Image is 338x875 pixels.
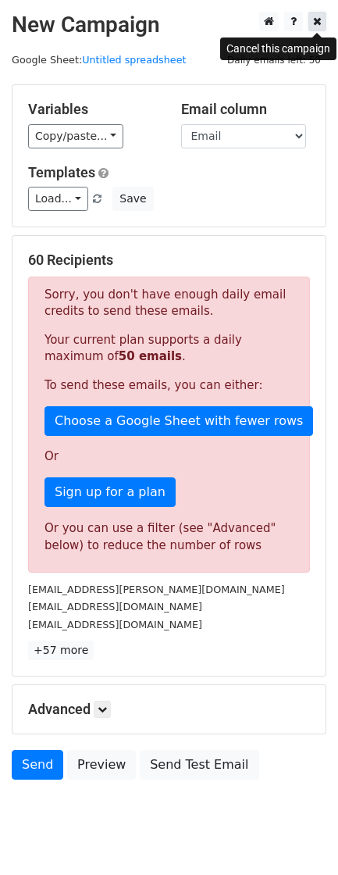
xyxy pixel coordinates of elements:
[44,406,313,436] a: Choose a Google Sheet with fewer rows
[260,800,338,875] iframe: Chat Widget
[44,287,294,320] p: Sorry, you don't have enough daily email credits to send these emails.
[28,252,310,269] h5: 60 Recipients
[44,477,176,507] a: Sign up for a plan
[67,750,136,780] a: Preview
[28,101,158,118] h5: Variables
[112,187,153,211] button: Save
[44,448,294,465] p: Or
[28,164,95,180] a: Templates
[28,187,88,211] a: Load...
[28,124,123,148] a: Copy/paste...
[12,12,326,38] h2: New Campaign
[12,750,63,780] a: Send
[12,54,187,66] small: Google Sheet:
[119,349,182,363] strong: 50 emails
[181,101,311,118] h5: Email column
[28,619,202,630] small: [EMAIL_ADDRESS][DOMAIN_NAME]
[28,584,285,595] small: [EMAIL_ADDRESS][PERSON_NAME][DOMAIN_NAME]
[44,332,294,365] p: Your current plan supports a daily maximum of .
[28,601,202,612] small: [EMAIL_ADDRESS][DOMAIN_NAME]
[28,701,310,718] h5: Advanced
[140,750,258,780] a: Send Test Email
[44,377,294,394] p: To send these emails, you can either:
[44,520,294,555] div: Or you can use a filter (see "Advanced" below) to reduce the number of rows
[82,54,186,66] a: Untitled spreadsheet
[28,641,94,660] a: +57 more
[220,37,336,60] div: Cancel this campaign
